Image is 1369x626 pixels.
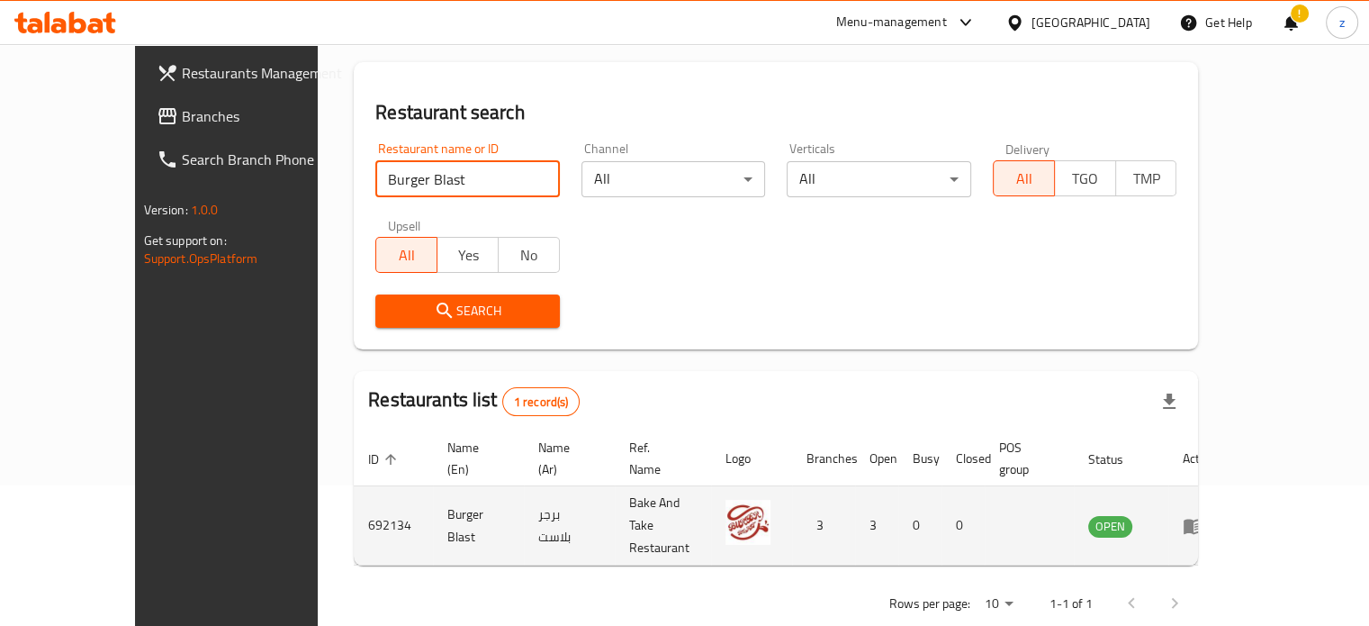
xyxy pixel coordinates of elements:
[1115,160,1177,196] button: TMP
[1088,516,1132,538] div: OPEN
[506,242,553,268] span: No
[855,431,898,486] th: Open
[437,237,499,273] button: Yes
[898,431,941,486] th: Busy
[792,431,855,486] th: Branches
[999,437,1052,480] span: POS group
[368,386,580,416] h2: Restaurants list
[615,486,711,566] td: Bake And Take Restaurant
[1001,166,1048,192] span: All
[142,51,364,95] a: Restaurants Management
[191,198,219,222] span: 1.0.0
[941,486,985,566] td: 0
[354,486,433,566] td: 692134
[182,149,349,170] span: Search Branch Phone
[888,593,969,615] p: Rows per page:
[836,12,947,33] div: Menu-management
[354,431,1230,566] table: enhanced table
[388,219,421,231] label: Upsell
[1123,166,1170,192] span: TMP
[977,591,1020,618] div: Rows per page:
[1088,449,1147,470] span: Status
[538,437,593,480] span: Name (Ar)
[941,431,985,486] th: Closed
[898,486,941,566] td: 0
[524,486,615,566] td: برجر بلاست
[182,105,349,127] span: Branches
[390,300,545,322] span: Search
[142,95,364,138] a: Branches
[445,242,491,268] span: Yes
[375,295,560,328] button: Search
[503,394,580,411] span: 1 record(s)
[144,229,227,252] span: Get support on:
[375,99,1176,126] h2: Restaurant search
[144,247,258,270] a: Support.OpsPlatform
[1049,593,1092,615] p: 1-1 of 1
[144,198,188,222] span: Version:
[502,387,581,416] div: Total records count
[581,161,766,197] div: All
[1005,142,1050,155] label: Delivery
[725,500,770,545] img: Burger Blast
[498,237,560,273] button: No
[787,161,971,197] div: All
[142,138,364,181] a: Search Branch Phone
[375,237,437,273] button: All
[375,161,560,197] input: Search for restaurant name or ID..
[1054,160,1116,196] button: TGO
[855,486,898,566] td: 3
[1031,13,1150,32] div: [GEOGRAPHIC_DATA]
[792,486,855,566] td: 3
[368,449,402,470] span: ID
[1062,166,1109,192] span: TGO
[1339,13,1345,32] span: z
[182,62,349,84] span: Restaurants Management
[993,160,1055,196] button: All
[433,486,524,566] td: Burger Blast
[1088,516,1132,537] span: OPEN
[447,437,502,480] span: Name (En)
[711,431,792,486] th: Logo
[1168,431,1230,486] th: Action
[1183,515,1216,537] div: Menu
[1148,380,1191,423] div: Export file
[629,437,689,480] span: Ref. Name
[383,242,430,268] span: All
